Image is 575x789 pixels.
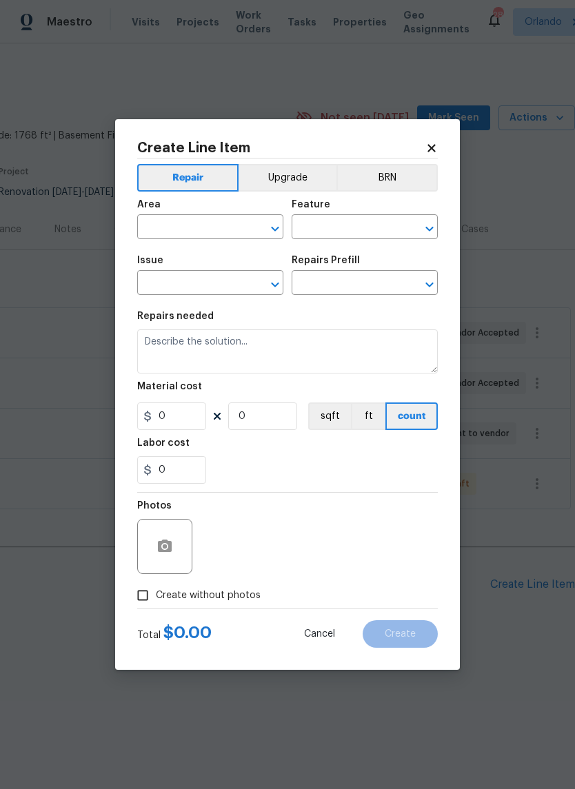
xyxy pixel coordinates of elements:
h5: Feature [292,200,330,209]
div: Total [137,626,212,642]
span: Create [385,629,416,639]
h5: Labor cost [137,438,190,448]
h5: Area [137,200,161,209]
h5: Repairs needed [137,311,214,321]
h5: Issue [137,256,163,265]
button: Create [363,620,438,648]
span: Cancel [304,629,335,639]
button: Open [265,275,285,294]
button: Open [420,219,439,238]
button: BRN [336,164,438,192]
h5: Material cost [137,382,202,391]
h2: Create Line Item [137,141,425,155]
button: Open [420,275,439,294]
button: ft [351,402,385,430]
h5: Repairs Prefill [292,256,360,265]
button: Open [265,219,285,238]
button: Upgrade [239,164,337,192]
button: Repair [137,164,239,192]
button: count [385,402,438,430]
span: Create without photos [156,588,261,603]
h5: Photos [137,501,172,511]
button: sqft [308,402,351,430]
span: $ 0.00 [163,624,212,641]
button: Cancel [282,620,357,648]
